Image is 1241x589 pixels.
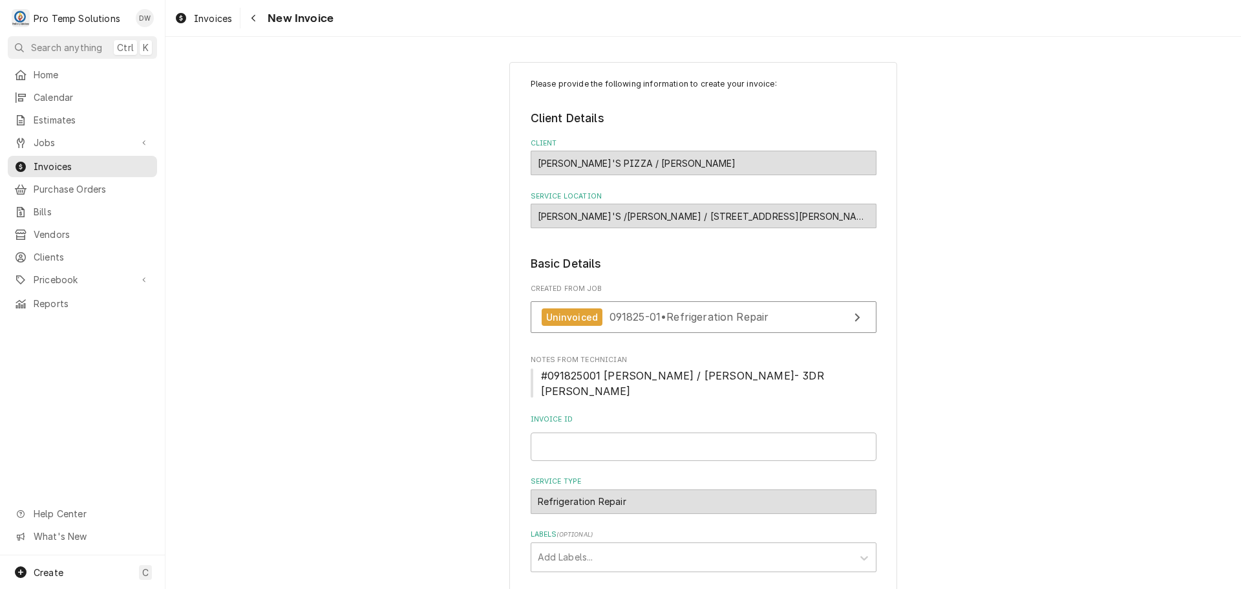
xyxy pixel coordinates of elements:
div: Client [531,138,876,175]
label: Client [531,138,876,149]
div: Labels [531,530,876,572]
span: Invoices [194,12,232,25]
a: Calendar [8,87,157,108]
span: Ctrl [117,41,134,54]
span: Notes From Technician [531,355,876,365]
div: P [12,9,30,27]
label: Service Type [531,477,876,487]
a: Estimates [8,109,157,131]
a: Go to Help Center [8,503,157,524]
legend: Basic Details [531,255,876,272]
div: Pro Temp Solutions's Avatar [12,9,30,27]
span: K [143,41,149,54]
div: Uninvoiced [542,308,603,326]
div: Pro Temp Solutions [34,12,120,25]
span: Calendar [34,91,151,104]
span: Bills [34,205,151,219]
label: Invoice ID [531,414,876,425]
span: Pricebook [34,273,131,286]
span: Estimates [34,113,151,127]
a: Go to Jobs [8,132,157,153]
a: View Job [531,301,876,333]
label: Labels [531,530,876,540]
a: Invoices [169,8,237,29]
span: New Invoice [264,10,334,27]
div: Dana Williams's Avatar [136,9,154,27]
p: Please provide the following information to create your invoice: [531,78,876,90]
a: Bills [8,201,157,222]
span: What's New [34,530,149,543]
a: Vendors [8,224,157,245]
span: Create [34,567,63,578]
span: ( optional ) [557,531,593,538]
span: Clients [34,250,151,264]
div: RUDINO'S PIZZA / GARNER [531,151,876,175]
span: Invoices [34,160,151,173]
div: Notes From Technician [531,355,876,398]
span: #091825001 [PERSON_NAME] / [PERSON_NAME]- 3DR [PERSON_NAME] [541,369,827,398]
span: Jobs [34,136,131,149]
span: Purchase Orders [34,182,151,196]
div: DW [136,9,154,27]
span: Home [34,68,151,81]
a: Go to Pricebook [8,269,157,290]
span: Notes From Technician [531,368,876,399]
button: Navigate back [243,8,264,28]
div: Service Location [531,191,876,228]
div: RUDINO'S /GARNER / 2644 Timber Dr, Garner, NC 27529 [531,204,876,228]
span: Vendors [34,228,151,241]
span: Created From Job [531,284,876,294]
div: Created From Job [531,284,876,339]
legend: Client Details [531,110,876,127]
button: Search anythingCtrlK [8,36,157,59]
a: Clients [8,246,157,268]
div: Refrigeration Repair [531,489,876,514]
div: Invoice ID [531,414,876,460]
label: Service Location [531,191,876,202]
a: Purchase Orders [8,178,157,200]
span: 091825-01 • Refrigeration Repair [610,310,769,323]
span: Reports [34,297,151,310]
span: Search anything [31,41,102,54]
span: C [142,566,149,579]
a: Home [8,64,157,85]
span: Help Center [34,507,149,520]
a: Go to What's New [8,526,157,547]
div: Service Type [531,477,876,513]
a: Reports [8,293,157,314]
a: Invoices [8,156,157,177]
